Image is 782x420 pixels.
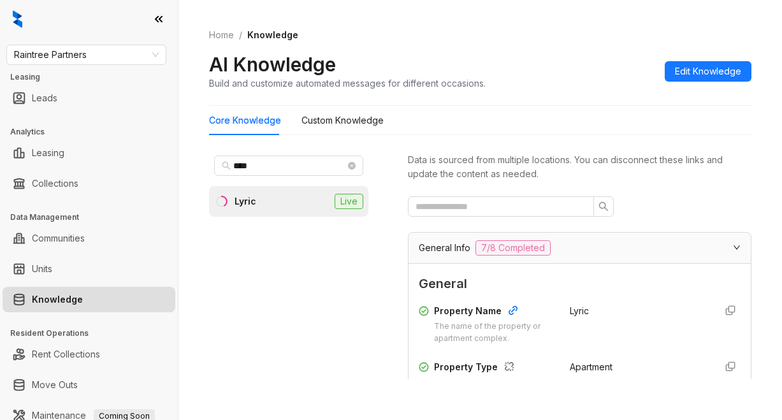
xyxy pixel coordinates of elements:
[409,233,751,263] div: General Info7/8 Completed
[247,29,298,40] span: Knowledge
[32,85,57,111] a: Leads
[335,194,363,209] span: Live
[32,256,52,282] a: Units
[10,212,178,223] h3: Data Management
[222,161,231,170] span: search
[3,171,175,196] li: Collections
[475,240,551,256] span: 7/8 Completed
[32,226,85,251] a: Communities
[10,126,178,138] h3: Analytics
[32,342,100,367] a: Rent Collections
[235,194,256,208] div: Lyric
[32,140,64,166] a: Leasing
[32,372,78,398] a: Move Outs
[209,76,486,90] div: Build and customize automated messages for different occasions.
[13,10,22,28] img: logo
[570,305,589,316] span: Lyric
[3,85,175,111] li: Leads
[3,287,175,312] li: Knowledge
[434,304,554,321] div: Property Name
[598,201,609,212] span: search
[419,241,470,255] span: General Info
[434,321,554,345] div: The name of the property or apartment complex.
[665,61,751,82] button: Edit Knowledge
[3,372,175,398] li: Move Outs
[419,274,741,294] span: General
[10,328,178,339] h3: Resident Operations
[348,162,356,170] span: close-circle
[209,113,281,127] div: Core Knowledge
[3,140,175,166] li: Leasing
[32,171,78,196] a: Collections
[301,113,384,127] div: Custom Knowledge
[209,52,336,76] h2: AI Knowledge
[206,28,236,42] a: Home
[733,243,741,251] span: expanded
[10,71,178,83] h3: Leasing
[32,287,83,312] a: Knowledge
[434,360,554,377] div: Property Type
[3,342,175,367] li: Rent Collections
[434,377,554,413] div: The type of property, such as apartment, condo, or townhouse.
[675,64,741,78] span: Edit Knowledge
[3,256,175,282] li: Units
[570,361,612,372] span: Apartment
[239,28,242,42] li: /
[14,45,159,64] span: Raintree Partners
[3,226,175,251] li: Communities
[408,153,751,181] div: Data is sourced from multiple locations. You can disconnect these links and update the content as...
